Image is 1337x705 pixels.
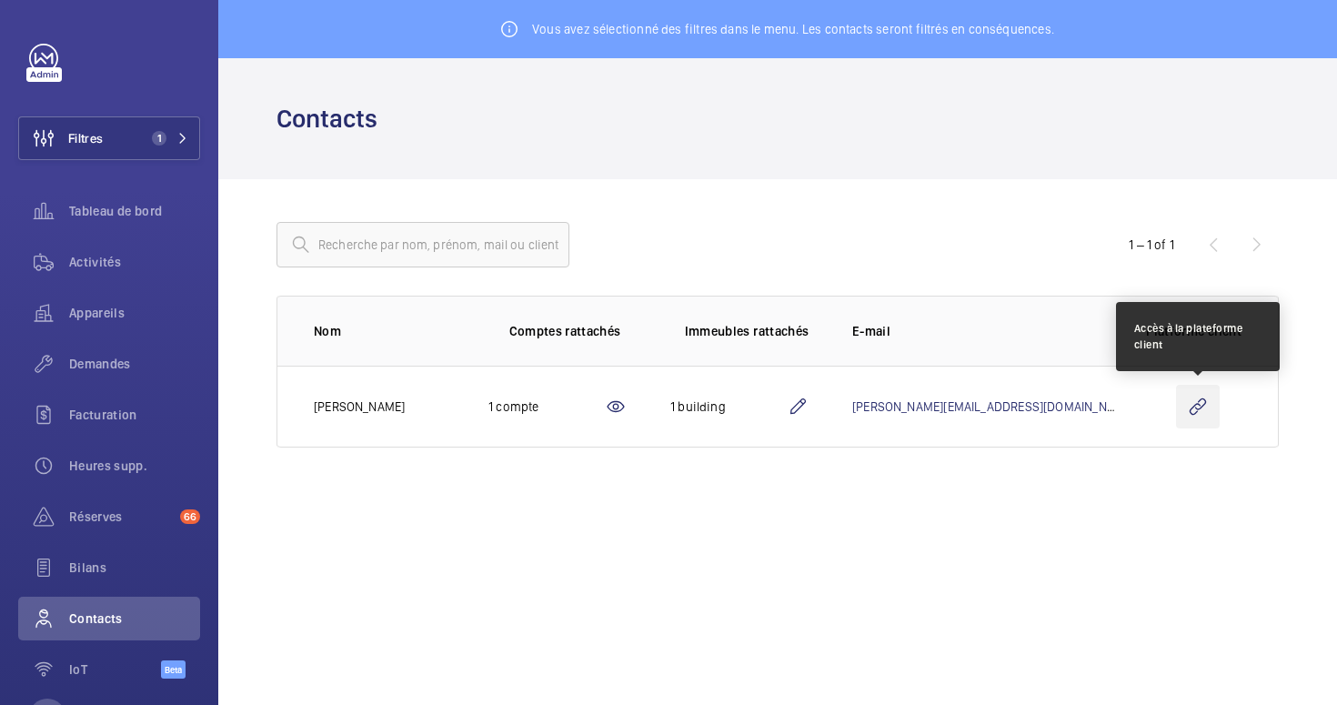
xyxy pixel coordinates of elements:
p: [PERSON_NAME] [314,398,405,416]
span: Heures supp. [69,457,200,475]
span: Beta [161,660,186,679]
p: Comptes rattachés [509,322,621,340]
button: Filtres1 [18,116,200,160]
span: Réserves [69,508,173,526]
span: 1 [152,131,166,146]
span: Filtres [68,129,103,147]
span: Contacts [69,609,200,628]
span: 66 [180,509,200,524]
span: Facturation [69,406,200,424]
span: Bilans [69,559,200,577]
span: Demandes [69,355,200,373]
input: Recherche par nom, prénom, mail ou client [276,222,569,267]
div: Accès à la plateforme client [1134,320,1262,353]
div: 1 building [670,398,787,416]
span: Activités [69,253,200,271]
p: E-mail [852,322,1117,340]
span: IoT [69,660,161,679]
p: Nom [314,322,459,340]
h1: Contacts [276,102,388,136]
span: Tableau de bord [69,202,200,220]
p: Immeubles rattachés [685,322,809,340]
a: [PERSON_NAME][EMAIL_ADDRESS][DOMAIN_NAME] [852,399,1134,414]
span: Appareils [69,304,200,322]
div: 1 – 1 of 1 [1129,236,1174,254]
div: 1 compte [488,398,605,416]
